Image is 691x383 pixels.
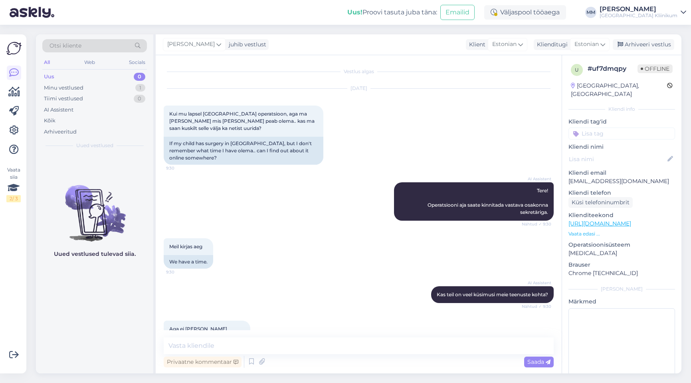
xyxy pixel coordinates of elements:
p: Märkmed [568,297,675,306]
div: [PERSON_NAME] [568,285,675,293]
div: # uf7dmqpy [588,64,638,74]
div: Kõik [44,117,55,125]
div: Arhiveeritud [44,128,77,136]
div: [PERSON_NAME] [600,6,677,12]
p: Chrome [TECHNICAL_ID] [568,269,675,277]
a: [PERSON_NAME][GEOGRAPHIC_DATA] Kliinikum [600,6,686,19]
b: Uus! [347,8,362,16]
span: Otsi kliente [49,42,81,50]
p: Klienditeekond [568,211,675,219]
span: AI Assistent [521,176,551,182]
span: Nähtud ✓ 9:30 [521,303,551,309]
div: Web [83,57,97,68]
span: Saada [527,358,550,365]
img: No chats [36,171,153,243]
img: Askly Logo [6,41,22,56]
div: 2 / 3 [6,195,21,202]
a: [URL][DOMAIN_NAME] [568,220,631,227]
div: All [42,57,51,68]
span: Nähtud ✓ 9:30 [521,221,551,227]
div: Arhiveeri vestlus [613,39,674,50]
div: AI Assistent [44,106,73,114]
div: Proovi tasuta juba täna: [347,8,437,17]
p: Kliendi email [568,169,675,177]
span: Kas teil on veel küsimusi meie teenuste kohta? [437,291,548,297]
div: MM [585,7,596,18]
div: Klient [466,40,485,49]
input: Lisa tag [568,128,675,140]
div: 1 [135,84,145,92]
div: If my child has surgery in [GEOGRAPHIC_DATA], but I don't remember what time I have olema.. can I... [164,137,323,165]
p: Operatsioonisüsteem [568,241,675,249]
div: We have a time. [164,255,213,269]
p: [EMAIL_ADDRESS][DOMAIN_NAME] [568,177,675,186]
p: Kliendi nimi [568,143,675,151]
div: Privaatne kommentaar [164,357,242,367]
div: [DATE] [164,85,554,92]
input: Lisa nimi [569,155,666,164]
div: Klienditugi [534,40,568,49]
div: Kliendi info [568,106,675,113]
div: 0 [134,95,145,103]
span: Kui mu lapsel [GEOGRAPHIC_DATA] operatsioon, aga ma [PERSON_NAME] mis [PERSON_NAME] peab olema.. ... [169,111,316,131]
p: Uued vestlused tulevad siia. [54,250,136,258]
span: 9:30 [166,165,196,171]
div: Väljaspool tööaega [484,5,566,20]
span: u [575,67,579,73]
span: AI Assistent [521,280,551,286]
div: Küsi telefoninumbrit [568,197,633,208]
span: 9:30 [166,269,196,275]
div: juhib vestlust [226,40,266,49]
div: [GEOGRAPHIC_DATA] Kliinikum [600,12,677,19]
button: Emailid [440,5,475,20]
p: Kliendi telefon [568,189,675,197]
div: [GEOGRAPHIC_DATA], [GEOGRAPHIC_DATA] [571,82,667,98]
div: Vestlus algas [164,68,554,75]
p: Vaata edasi ... [568,230,675,237]
div: Minu vestlused [44,84,83,92]
span: Estonian [574,40,599,49]
span: Meil kirjas aeg [169,243,202,249]
p: Brauser [568,261,675,269]
div: Tiimi vestlused [44,95,83,103]
span: Estonian [492,40,517,49]
span: Aga ei [PERSON_NAME] [169,326,227,332]
span: Offline [638,64,673,73]
span: [PERSON_NAME] [167,40,215,49]
div: Socials [127,57,147,68]
p: Kliendi tag'id [568,118,675,126]
div: 0 [134,73,145,81]
div: Vaata siia [6,166,21,202]
p: [MEDICAL_DATA] [568,249,675,257]
span: Uued vestlused [76,142,113,149]
div: Uus [44,73,54,81]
